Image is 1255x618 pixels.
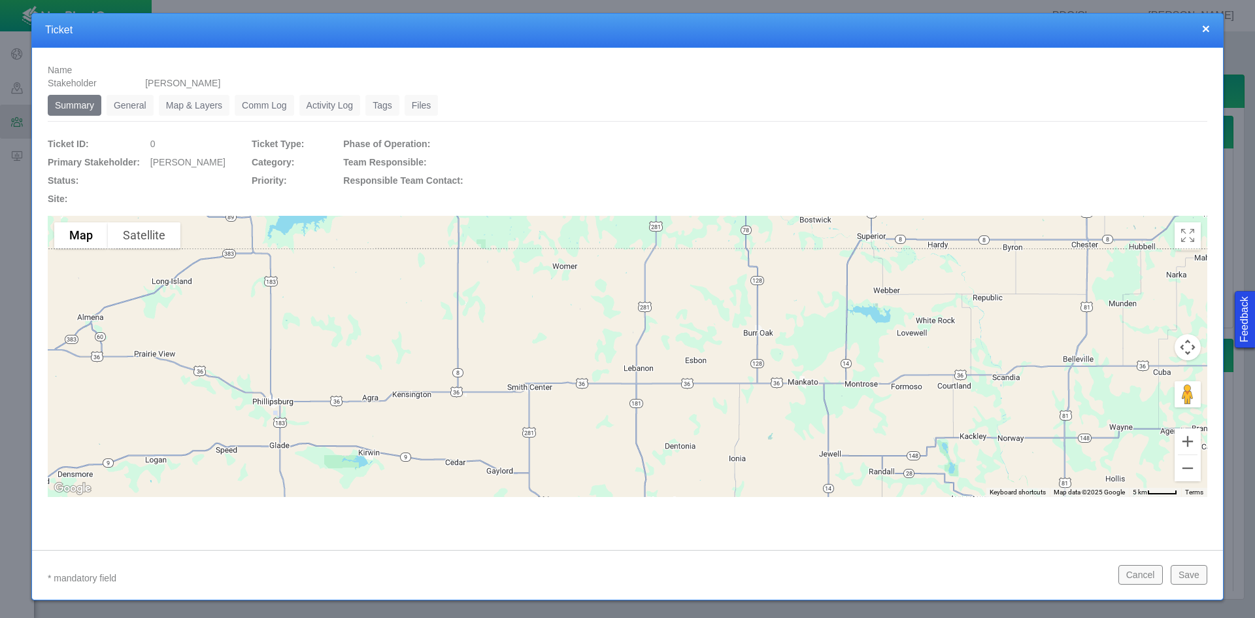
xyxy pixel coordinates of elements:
[1129,488,1181,497] button: Map Scale: 5 km per 42 pixels
[343,175,463,186] span: Responsible Team Contact:
[108,222,180,249] button: Show satellite imagery
[145,78,220,88] span: [PERSON_NAME]
[405,95,439,116] a: Files
[990,488,1046,497] button: Keyboard shortcuts
[1185,489,1203,496] a: Terms (opens in new tab)
[252,175,287,186] span: Priority:
[1054,489,1125,496] span: Map data ©2025 Google
[159,95,229,116] a: Map & Layers
[299,95,361,116] a: Activity Log
[48,570,1108,587] p: * mandatory field
[343,139,430,149] span: Phase of Operation:
[1175,428,1201,455] button: Zoom in
[150,139,156,149] span: 0
[365,95,399,116] a: Tags
[48,95,101,116] a: Summary
[235,95,293,116] a: Comm Log
[48,78,97,88] span: Stakeholder
[48,65,72,75] span: Name
[150,157,226,167] span: [PERSON_NAME]
[1175,334,1201,360] button: Map camera controls
[107,95,154,116] a: General
[1202,22,1210,35] button: close
[1171,565,1207,585] button: Save
[252,139,304,149] span: Ticket Type:
[1175,455,1201,481] button: Zoom out
[48,157,140,167] span: Primary Stakeholder:
[51,480,94,497] img: Google
[343,157,426,167] span: Team Responsible:
[45,24,1210,37] h4: Ticket
[1118,565,1163,585] button: Cancel
[252,157,294,167] span: Category:
[1175,381,1201,407] button: Drag Pegman onto the map to open Street View
[48,175,78,186] span: Status:
[1133,489,1147,496] span: 5 km
[54,222,108,249] button: Show street map
[51,480,94,497] a: Open this area in Google Maps (opens a new window)
[48,139,89,149] span: Ticket ID:
[48,194,67,204] span: Site:
[1175,222,1201,249] button: Toggle Fullscreen in browser window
